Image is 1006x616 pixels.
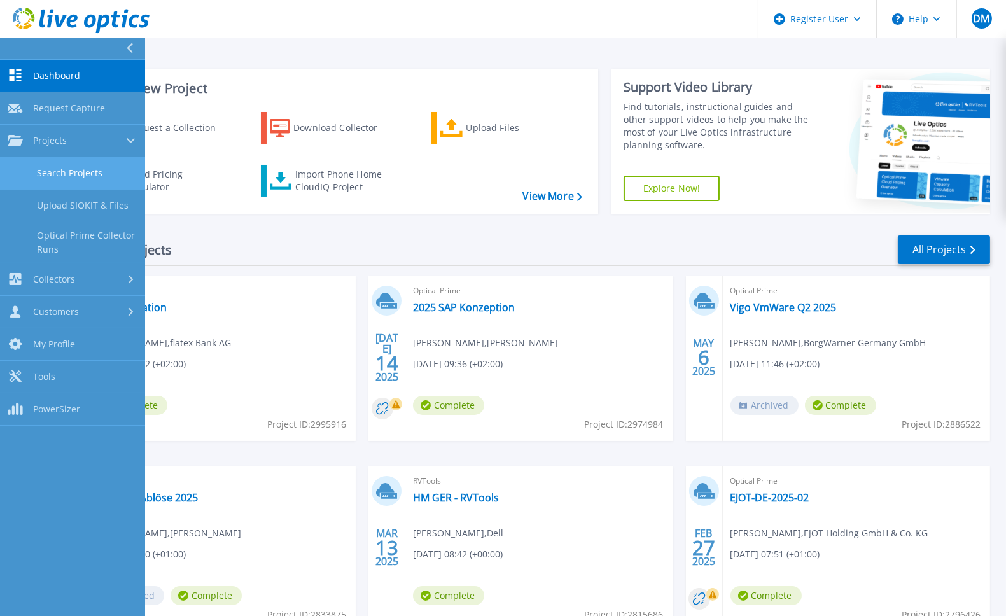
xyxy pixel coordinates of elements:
[413,396,484,415] span: Complete
[624,79,814,95] div: Support Video Library
[692,524,716,571] div: FEB 2025
[730,526,928,540] span: [PERSON_NAME] , EJOT Holding GmbH & Co. KG
[267,417,346,431] span: Project ID: 2995916
[375,358,398,368] span: 14
[96,474,348,488] span: Optical Prime
[730,284,982,298] span: Optical Prime
[293,115,395,141] div: Download Collector
[413,336,558,350] span: [PERSON_NAME] , [PERSON_NAME]
[413,547,503,561] span: [DATE] 08:42 (+00:00)
[33,371,55,382] span: Tools
[466,115,568,141] div: Upload Files
[805,396,876,415] span: Complete
[33,339,75,350] span: My Profile
[730,547,820,561] span: [DATE] 07:51 (+01:00)
[96,491,198,504] a: VXRCL01 Ablöse 2025
[730,336,926,350] span: [PERSON_NAME] , BorgWarner Germany GmbH
[295,168,395,193] div: Import Phone Home CloudIQ Project
[522,190,582,202] a: View More
[730,301,837,314] a: Vigo VmWare Q2 2025
[375,524,399,571] div: MAR 2025
[730,474,982,488] span: Optical Prime
[33,102,105,114] span: Request Capture
[585,417,664,431] span: Project ID: 2974984
[730,491,809,504] a: EJOT-DE-2025-02
[261,112,403,144] a: Download Collector
[33,135,67,146] span: Projects
[692,334,716,381] div: MAY 2025
[624,101,814,151] div: Find tutorials, instructional guides and other support videos to help you make the most of your L...
[898,235,990,264] a: All Projects
[730,396,799,415] span: Archived
[127,115,228,141] div: Request a Collection
[90,81,582,95] h3: Start a New Project
[33,274,75,285] span: Collectors
[413,586,484,605] span: Complete
[692,542,715,553] span: 27
[624,176,720,201] a: Explore Now!
[375,334,399,381] div: [DATE] 2025
[171,586,242,605] span: Complete
[33,70,80,81] span: Dashboard
[698,352,709,363] span: 6
[902,417,981,431] span: Project ID: 2886522
[413,284,665,298] span: Optical Prime
[90,165,232,197] a: Cloud Pricing Calculator
[730,586,802,605] span: Complete
[413,491,499,504] a: HM GER - RVTools
[33,306,79,318] span: Customers
[413,526,503,540] span: [PERSON_NAME] , Dell
[730,357,820,371] span: [DATE] 11:46 (+02:00)
[96,336,231,350] span: [PERSON_NAME] , flatex Bank AG
[413,301,515,314] a: 2025 SAP Konzeption
[431,112,573,144] a: Upload Files
[33,403,80,415] span: PowerSizer
[90,112,232,144] a: Request a Collection
[96,284,348,298] span: Optical Prime
[413,357,503,371] span: [DATE] 09:36 (+02:00)
[375,542,398,553] span: 13
[413,474,665,488] span: RVTools
[96,526,241,540] span: [PERSON_NAME] , [PERSON_NAME]
[973,13,989,24] span: DM
[125,168,227,193] div: Cloud Pricing Calculator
